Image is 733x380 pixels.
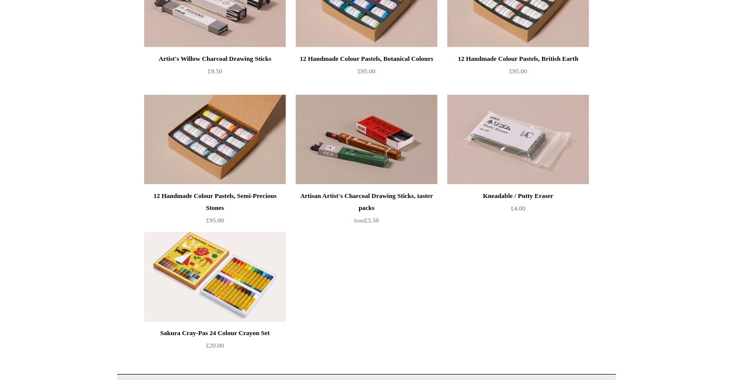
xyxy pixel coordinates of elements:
[447,190,589,231] a: Kneadable / Putty Eraser £4.00
[447,53,589,94] a: 12 Handmade Colour Pastels, British Earth £95.00
[298,190,435,214] div: Artisan Artist's Charcoal Drawing Sticks, taster packs
[144,190,286,231] a: 12 Handmade Colour Pastels, Semi-Precious Stones £95.00
[450,190,586,202] div: Kneadable / Putty Eraser
[296,53,437,94] a: 12 Handmade Colour Pastels, Botanical Colours £95.00
[144,232,286,322] img: Sakura Cray-Pas 24 Colour Crayon Set
[298,53,435,65] div: 12 Handmade Colour Pastels, Botanical Colours
[147,53,283,65] div: Artist's Willow Charcoal Drawing Sticks
[206,342,224,349] span: £20.00
[207,67,222,75] span: £9.50
[147,327,283,339] div: Sakura Cray-Pas 24 Colour Crayon Set
[358,67,375,75] span: £95.00
[144,327,286,368] a: Sakura Cray-Pas 24 Colour Crayon Set £20.00
[354,216,378,224] span: £3.50
[447,95,589,185] img: Kneadable / Putty Eraser
[144,53,286,94] a: Artist's Willow Charcoal Drawing Sticks £9.50
[147,190,283,214] div: 12 Handmade Colour Pastels, Semi-Precious Stones
[354,218,364,223] span: from
[450,53,586,65] div: 12 Handmade Colour Pastels, British Earth
[296,95,437,185] a: Artisan Artist's Charcoal Drawing Sticks, taster packs Artisan Artist's Charcoal Drawing Sticks, ...
[144,232,286,322] a: Sakura Cray-Pas 24 Colour Crayon Set Sakura Cray-Pas 24 Colour Crayon Set
[206,216,224,224] span: £95.00
[296,190,437,231] a: Artisan Artist's Charcoal Drawing Sticks, taster packs from£3.50
[447,95,589,185] a: Kneadable / Putty Eraser Kneadable / Putty Eraser
[296,95,437,185] img: Artisan Artist's Charcoal Drawing Sticks, taster packs
[509,67,527,75] span: £95.00
[144,95,286,185] img: 12 Handmade Colour Pastels, Semi-Precious Stones
[511,204,525,212] span: £4.00
[144,95,286,185] a: 12 Handmade Colour Pastels, Semi-Precious Stones 12 Handmade Colour Pastels, Semi-Precious Stones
